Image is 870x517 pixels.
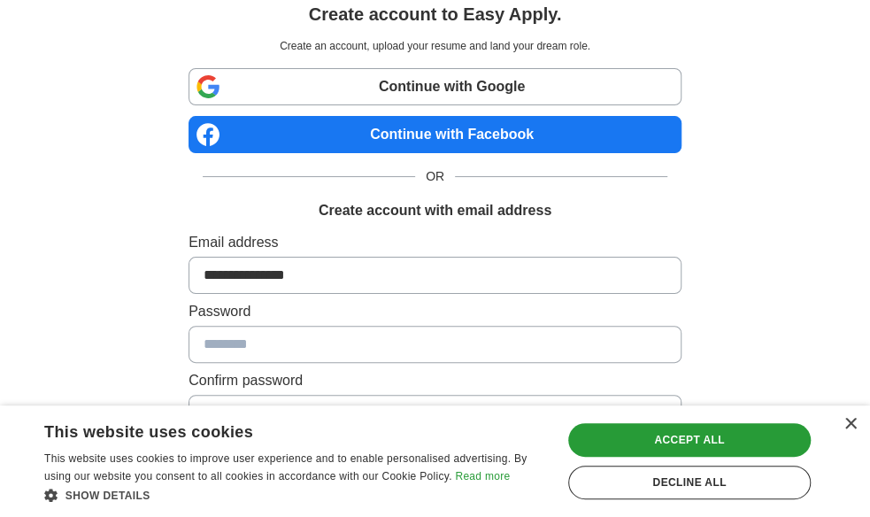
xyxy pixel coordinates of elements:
label: Email address [189,232,681,253]
label: Password [189,301,681,322]
span: This website uses cookies to improve user experience and to enable personalised advertising. By u... [44,452,527,482]
h1: Create account with email address [319,200,551,221]
a: Continue with Facebook [189,116,681,153]
div: Accept all [568,423,811,457]
span: Show details [65,490,150,502]
h1: Create account to Easy Apply. [309,1,562,27]
a: Continue with Google [189,68,681,105]
a: Read more, opens a new window [455,470,510,482]
div: This website uses cookies [44,416,502,443]
div: Decline all [568,466,811,499]
span: OR [415,167,455,186]
label: Confirm password [189,370,681,391]
p: Create an account, upload your resume and land your dream role. [192,38,678,54]
div: Close [843,418,857,431]
div: Show details [44,486,546,504]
